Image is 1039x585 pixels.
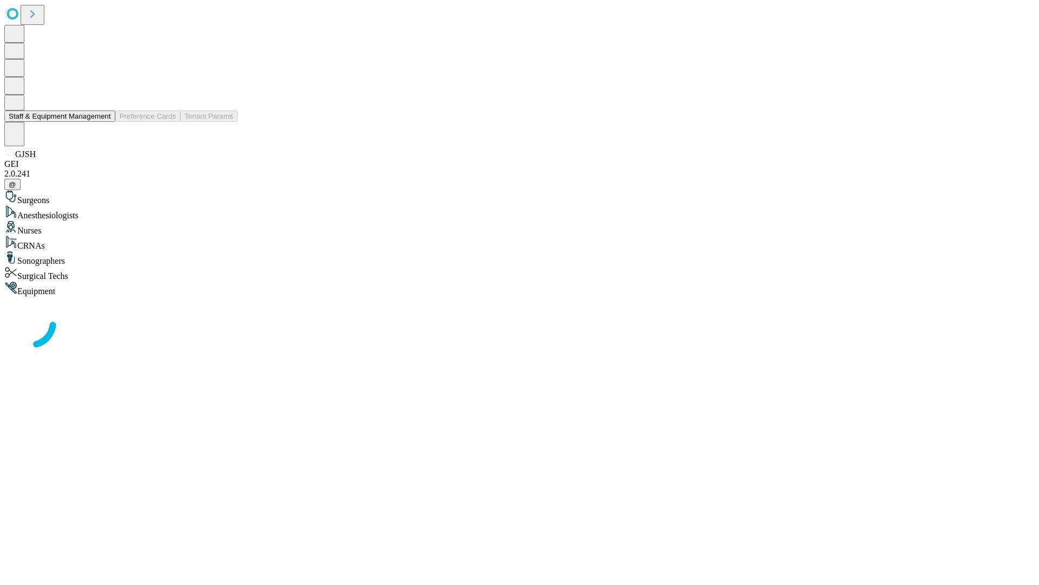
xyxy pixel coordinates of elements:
[9,180,16,188] span: @
[4,236,1035,251] div: CRNAs
[4,159,1035,169] div: GEI
[4,169,1035,179] div: 2.0.241
[4,205,1035,220] div: Anesthesiologists
[4,281,1035,296] div: Equipment
[4,251,1035,266] div: Sonographers
[180,110,238,122] button: Tenant Params
[15,149,36,159] span: GJSH
[115,110,180,122] button: Preference Cards
[4,220,1035,236] div: Nurses
[4,179,21,190] button: @
[4,110,115,122] button: Staff & Equipment Management
[4,190,1035,205] div: Surgeons
[4,266,1035,281] div: Surgical Techs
